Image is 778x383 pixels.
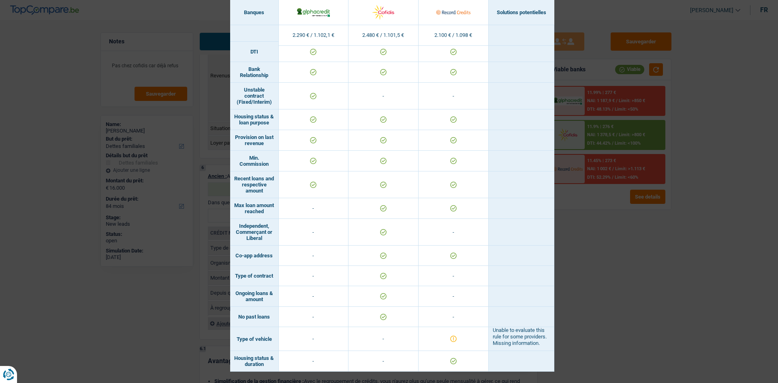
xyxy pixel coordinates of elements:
[230,246,279,266] td: Co-app address
[419,83,489,109] td: -
[230,62,279,83] td: Bank Relationship
[230,42,279,62] td: DTI
[230,307,279,327] td: No past loans
[489,327,554,351] td: Unable to evaluate this rule for some providers. Missing information.
[279,286,349,307] td: -
[348,351,419,372] td: -
[230,83,279,109] td: Unstable contract (Fixed/Interim)
[230,198,279,219] td: Max loan amount reached
[230,219,279,246] td: Independent, Commerçant or Liberal
[230,266,279,286] td: Type of contract
[419,307,489,327] td: -
[279,25,349,46] td: 2.290 € / 1.102,1 €
[419,219,489,246] td: -
[230,286,279,307] td: Ongoing loans & amount
[230,351,279,372] td: Housing status & duration
[348,83,419,109] td: -
[230,171,279,198] td: Recent loans and respective amount
[279,307,349,327] td: -
[279,351,349,372] td: -
[348,327,419,351] td: -
[419,266,489,286] td: -
[436,4,470,21] img: Record Credits
[279,219,349,246] td: -
[230,327,279,351] td: Type of vehicle
[279,266,349,286] td: -
[279,198,349,219] td: -
[279,246,349,266] td: -
[230,130,279,151] td: Provision on last revenue
[348,25,419,46] td: 2.480 € / 1.101,5 €
[279,327,349,351] td: -
[366,4,400,21] img: Cofidis
[230,151,279,171] td: Min. Commission
[296,7,331,17] img: AlphaCredit
[419,25,489,46] td: 2.100 € / 1.098 €
[419,286,489,307] td: -
[230,109,279,130] td: Housing status & loan purpose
